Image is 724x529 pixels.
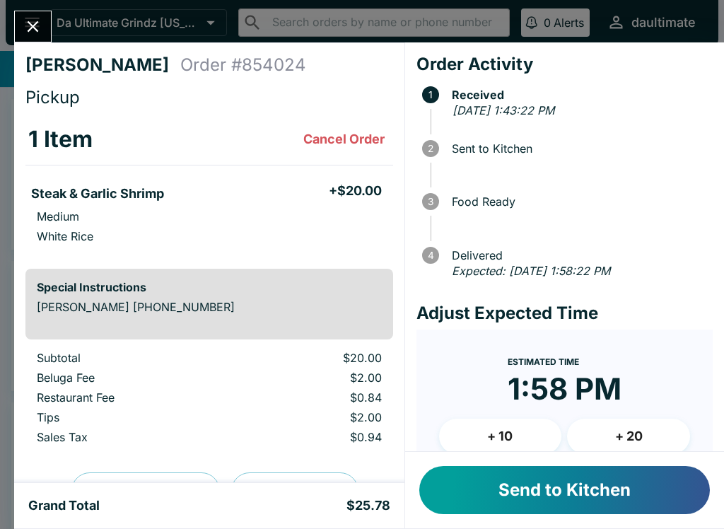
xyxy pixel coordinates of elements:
[25,87,80,107] span: Pickup
[428,89,433,100] text: 1
[416,303,713,324] h4: Adjust Expected Time
[428,196,433,207] text: 3
[298,125,390,153] button: Cancel Order
[427,250,433,261] text: 4
[37,430,220,444] p: Sales Tax
[31,185,164,202] h5: Steak & Garlic Shrimp
[416,54,713,75] h4: Order Activity
[37,209,79,223] p: Medium
[25,54,180,76] h4: [PERSON_NAME]
[243,351,381,365] p: $20.00
[508,356,579,367] span: Estimated Time
[37,371,220,385] p: Beluga Fee
[428,143,433,154] text: 2
[15,11,51,42] button: Close
[37,390,220,405] p: Restaurant Fee
[567,419,690,454] button: + 20
[37,351,220,365] p: Subtotal
[28,497,100,514] h5: Grand Total
[28,125,93,153] h3: 1 Item
[231,472,358,509] button: Print Receipt
[346,497,390,514] h5: $25.78
[452,264,610,278] em: Expected: [DATE] 1:58:22 PM
[445,195,713,208] span: Food Ready
[445,88,713,101] span: Received
[439,419,562,454] button: + 10
[452,103,554,117] em: [DATE] 1:43:22 PM
[37,280,382,294] h6: Special Instructions
[25,114,393,257] table: orders table
[180,54,306,76] h4: Order # 854024
[37,229,93,243] p: White Rice
[445,142,713,155] span: Sent to Kitchen
[37,300,382,314] p: [PERSON_NAME] [PHONE_NUMBER]
[243,430,381,444] p: $0.94
[445,249,713,262] span: Delivered
[71,472,220,509] button: Preview Receipt
[508,371,621,407] time: 1:58 PM
[243,390,381,405] p: $0.84
[329,182,382,199] h5: + $20.00
[25,351,393,450] table: orders table
[419,466,710,514] button: Send to Kitchen
[243,371,381,385] p: $2.00
[243,410,381,424] p: $2.00
[37,410,220,424] p: Tips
